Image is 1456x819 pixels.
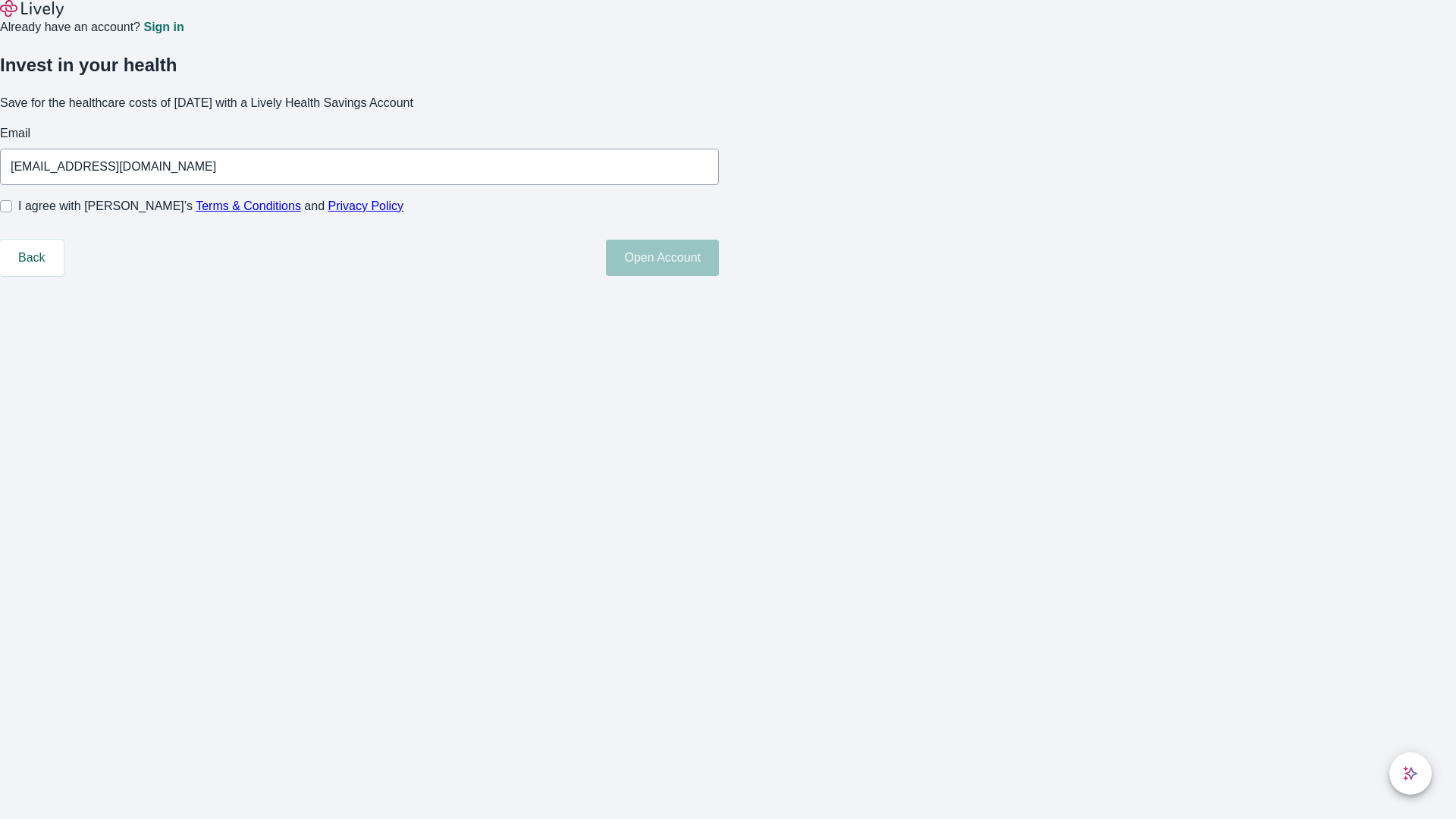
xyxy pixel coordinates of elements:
a: Terms & Conditions [196,199,301,212]
button: chat [1389,752,1432,795]
span: I agree with [PERSON_NAME]’s and [18,197,403,215]
svg: Lively AI Assistant [1403,766,1418,781]
a: Privacy Policy [328,199,404,212]
a: Sign in [143,21,184,33]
